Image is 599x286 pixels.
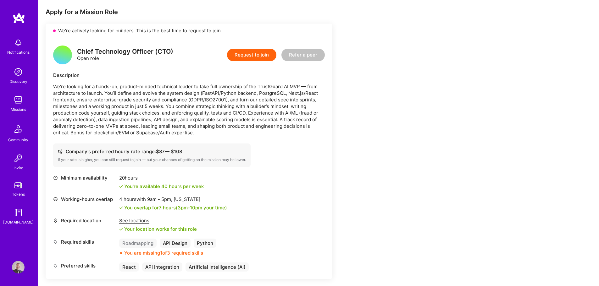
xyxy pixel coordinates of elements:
div: API Integration [142,262,182,272]
div: You overlap for 7 hours ( your time) [124,204,227,211]
p: We’re looking for a hands-on, product-minded technical leader to take full ownership of the Trust... [53,83,325,136]
i: icon Location [53,218,58,223]
div: [DOMAIN_NAME] [3,219,34,225]
i: icon Tag [53,263,58,268]
span: 3pm - 10pm [178,205,202,211]
div: Artificial Intelligence (AI) [186,262,249,272]
div: Required skills [53,239,116,245]
div: Notifications [7,49,30,56]
img: tokens [14,182,22,188]
div: We’re actively looking for builders. This is the best time to request to join. [46,24,332,38]
div: Missions [11,106,26,113]
div: Company's preferred hourly rate range: $ 87 — $ 108 [58,148,246,155]
i: icon Check [119,206,123,210]
div: Working-hours overlap [53,196,116,202]
div: Description [53,72,325,78]
i: icon Check [119,185,123,188]
img: discovery [12,66,25,78]
div: You're available 40 hours per week [119,183,204,190]
div: Discovery [9,78,27,85]
div: Preferred skills [53,262,116,269]
i: icon World [53,197,58,202]
i: icon CloseOrange [119,251,123,255]
div: If your rate is higher, you can still request to join — but your chances of getting on the missio... [58,157,246,162]
div: Python [194,239,216,248]
div: Roadmapping [119,239,157,248]
a: User Avatar [10,261,26,273]
div: Chief Technology Officer (CTO) [77,48,173,55]
button: Request to join [227,49,276,61]
img: guide book [12,206,25,219]
div: Required location [53,217,116,224]
div: Your location works for this role [119,226,197,232]
div: API Design [160,239,191,248]
div: 4 hours with [US_STATE] [119,196,227,202]
div: Community [8,137,28,143]
img: bell [12,36,25,49]
img: logo [13,13,25,24]
img: User Avatar [12,261,25,273]
div: See locations [119,217,197,224]
span: 9am - 5pm , [146,196,174,202]
div: React [119,262,139,272]
img: teamwork [12,94,25,106]
button: Refer a peer [281,49,325,61]
div: Invite [14,165,23,171]
div: Apply for a Mission Role [46,8,332,16]
i: icon Clock [53,175,58,180]
img: Community [11,121,26,137]
div: You are missing 1 of 3 required skills [124,250,203,256]
i: icon Cash [58,149,63,154]
div: Open role [77,48,173,62]
div: Tokens [12,191,25,197]
i: icon Tag [53,240,58,244]
div: Minimum availability [53,175,116,181]
i: icon Check [119,227,123,231]
div: 20 hours [119,175,204,181]
img: Invite [12,152,25,165]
